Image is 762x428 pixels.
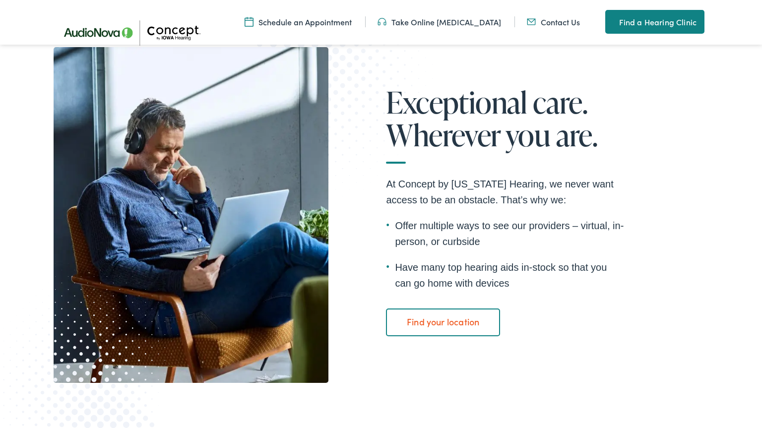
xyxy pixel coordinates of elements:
a: Contact Us [527,16,580,27]
a: Find a Hearing Clinic [605,10,704,34]
img: utility icon [378,16,386,27]
a: Take Online [MEDICAL_DATA] [378,16,501,27]
a: Find your location [386,308,500,336]
p: At Concept by [US_STATE] Hearing, we never want access to be an obstacle. That’s why we: [386,176,624,208]
img: utility icon [605,16,614,28]
img: utility icon [527,16,536,27]
img: Hearing health consultation on laptop for iowa patients wtih Concept by Iowa Hearing. [54,47,328,382]
img: A calendar icon to schedule an appointment at Concept by Iowa Hearing. [245,16,254,27]
li: Offer multiple ways to see our providers – virtual, in-person, or curbside [386,218,624,249]
li: Have many top hearing aids in-stock so that you can go home with devices [386,259,624,291]
h2: Exceptional care. Wherever you are. [386,86,624,164]
a: Schedule an Appointment [245,16,352,27]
